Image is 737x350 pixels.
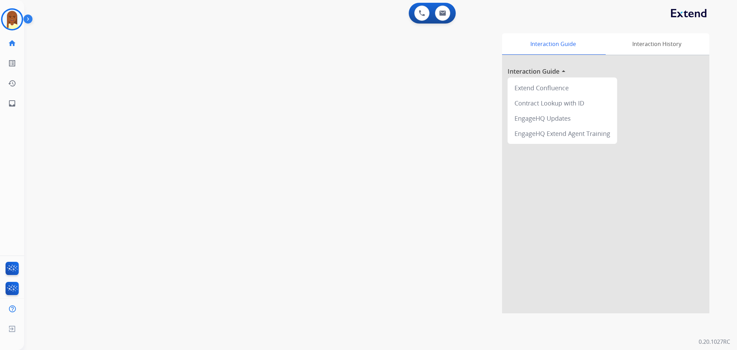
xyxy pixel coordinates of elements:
mat-icon: history [8,79,16,87]
div: Interaction Guide [502,33,604,55]
div: EngageHQ Updates [510,111,614,126]
div: Extend Confluence [510,80,614,95]
div: EngageHQ Extend Agent Training [510,126,614,141]
div: Contract Lookup with ID [510,95,614,111]
mat-icon: inbox [8,99,16,108]
p: 0.20.1027RC [699,338,730,346]
mat-icon: home [8,39,16,47]
div: Interaction History [604,33,709,55]
mat-icon: list_alt [8,59,16,67]
img: avatar [2,10,22,29]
